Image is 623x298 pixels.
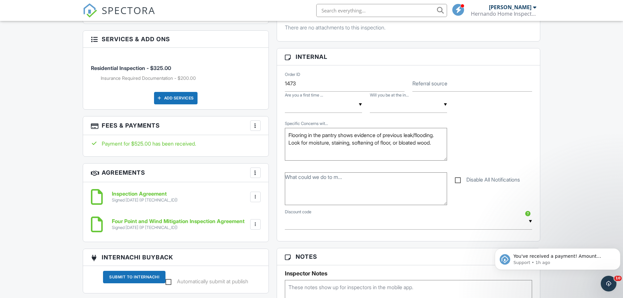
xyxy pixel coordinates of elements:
[471,10,536,17] div: Hernando Home Inspector
[21,19,117,89] span: You've received a payment! Amount $525.00 Fee $14.74 Net $510.26 Transaction # pi_3SBzg2K7snlDGpR...
[285,209,311,215] label: Discount code
[601,276,616,291] iframe: Intercom live chat
[316,4,447,17] input: Search everything...
[492,235,623,280] iframe: Intercom notifications message
[112,191,178,197] h6: Inspection Agreement
[277,48,540,65] h3: Internal
[285,24,532,31] p: There are no attachments to this inspection.
[112,219,245,224] h6: Four Point and Wind Mitigation Inspection Agreement
[285,173,342,181] label: What could we do to make this process the best?
[102,3,155,17] span: SPECTORA
[83,3,97,18] img: The Best Home Inspection Software - Spectora
[285,92,323,98] label: Are you a first time homebuyer?
[285,121,328,127] label: Specific Concerns with the property?
[101,75,261,81] li: Add on: Insurance Required Documentation
[83,164,268,182] h3: Agreements
[165,278,248,287] label: Automatically submit at publish
[83,9,155,23] a: SPECTORA
[285,270,532,277] h5: Inspector Notes
[285,72,300,78] label: Order ID
[91,65,171,71] span: Residential Inspection - $325.00
[83,116,268,135] h3: Fees & Payments
[412,80,447,87] label: Referral source
[112,225,245,230] div: Signed [DATE] (IP [TECHNICAL_ID])
[370,92,409,98] label: Will you be at the inspection?
[83,31,268,48] h3: Services & Add ons
[21,25,120,31] p: Message from Support, sent 1h ago
[112,198,178,203] div: Signed [DATE] (IP [TECHNICAL_ID])
[285,172,447,205] textarea: What could we do to make this process the best?
[103,271,165,288] a: Submit To InterNACHI
[103,271,165,283] div: Submit To InterNACHI
[614,276,622,281] span: 10
[112,191,178,202] a: Inspection Agreement Signed [DATE] (IP [TECHNICAL_ID])
[91,140,261,147] div: Payment for $525.00 has been received.
[83,249,268,266] h3: InterNACHI BuyBack
[91,53,261,87] li: Service: Residential Inspection
[455,177,520,185] label: Disable All Notifications
[112,219,245,230] a: Four Point and Wind Mitigation Inspection Agreement Signed [DATE] (IP [TECHNICAL_ID])
[285,128,447,161] textarea: Specific Concerns with the property?
[489,4,531,10] div: [PERSON_NAME]
[277,248,540,265] h3: Notes
[154,92,198,104] div: Add Services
